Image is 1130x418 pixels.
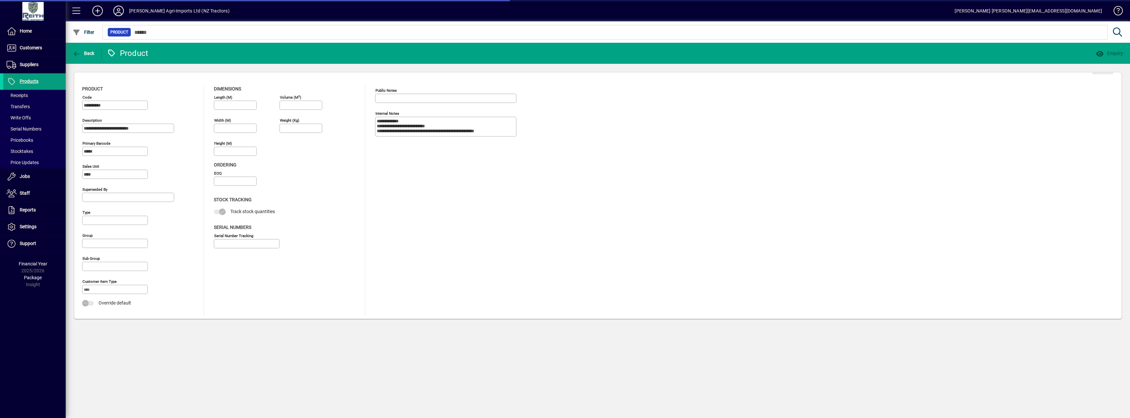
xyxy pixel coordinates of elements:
[110,29,128,36] span: Product
[99,300,131,306] span: Override default
[3,23,66,39] a: Home
[82,95,92,100] mat-label: Code
[7,126,41,132] span: Serial Numbers
[82,118,102,123] mat-label: Description
[82,210,90,215] mat-label: Type
[108,5,129,17] button: Profile
[71,47,96,59] button: Back
[955,6,1102,16] div: [PERSON_NAME] [PERSON_NAME][EMAIL_ADDRESS][DOMAIN_NAME]
[20,207,36,212] span: Reports
[71,26,96,38] button: Filter
[3,185,66,202] a: Staff
[7,160,39,165] span: Price Updates
[214,141,232,146] mat-label: Height (m)
[73,30,95,35] span: Filter
[3,101,66,112] a: Transfers
[3,57,66,73] a: Suppliers
[20,45,42,50] span: Customers
[3,219,66,235] a: Settings
[375,88,397,93] mat-label: Public Notes
[87,5,108,17] button: Add
[7,93,28,98] span: Receipts
[20,190,30,196] span: Staff
[20,224,36,229] span: Settings
[7,149,33,154] span: Stocktakes
[20,174,30,179] span: Jobs
[24,275,42,280] span: Package
[107,48,148,59] div: Product
[82,141,110,146] mat-label: Primary barcode
[7,115,31,120] span: Write Offs
[375,111,399,116] mat-label: Internal Notes
[1109,1,1122,23] a: Knowledge Base
[73,51,95,56] span: Back
[214,197,252,202] span: Stock Tracking
[3,146,66,157] a: Stocktakes
[3,135,66,146] a: Pricebooks
[129,6,230,16] div: [PERSON_NAME] Agri-Imports Ltd (NZ Tractors)
[280,95,301,100] mat-label: Volume (m )
[214,233,253,238] mat-label: Serial Number tracking
[230,209,275,214] span: Track stock quantities
[3,90,66,101] a: Receipts
[82,164,99,169] mat-label: Sales unit
[3,157,66,168] a: Price Updates
[20,79,38,84] span: Products
[214,171,222,176] mat-label: EOQ
[66,47,102,59] app-page-header-button: Back
[20,62,38,67] span: Suppliers
[1092,62,1113,74] button: Edit
[3,168,66,185] a: Jobs
[19,261,47,266] span: Financial Year
[214,162,237,167] span: Ordering
[3,40,66,56] a: Customers
[298,94,300,98] sup: 3
[3,112,66,123] a: Write Offs
[20,28,32,34] span: Home
[280,118,299,123] mat-label: Weight (Kg)
[7,137,33,143] span: Pricebooks
[20,241,36,246] span: Support
[82,279,117,284] mat-label: Customer Item Type
[82,86,103,91] span: Product
[214,118,231,123] mat-label: Width (m)
[82,187,107,192] mat-label: Superseded by
[82,256,100,261] mat-label: Sub group
[214,95,232,100] mat-label: Length (m)
[3,202,66,218] a: Reports
[82,233,93,238] mat-label: Group
[214,86,241,91] span: Dimensions
[3,123,66,135] a: Serial Numbers
[3,235,66,252] a: Support
[214,225,251,230] span: Serial Numbers
[7,104,30,109] span: Transfers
